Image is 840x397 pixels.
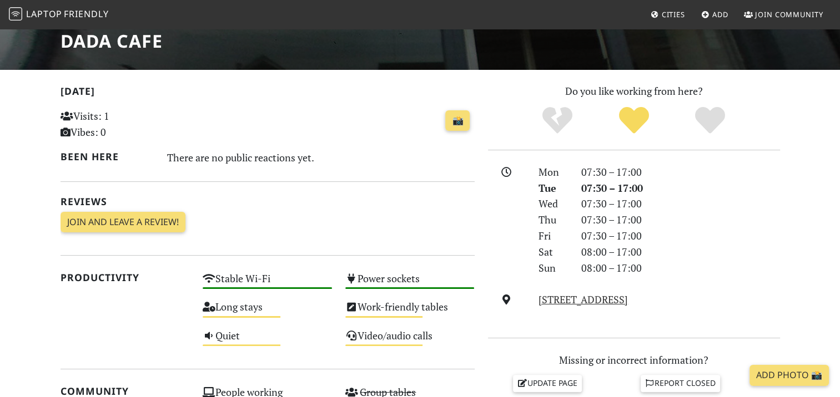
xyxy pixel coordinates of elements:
[539,293,628,306] a: [STREET_ADDRESS]
[196,269,339,298] div: Stable Wi-Fi
[532,244,574,260] div: Sat
[61,196,475,207] h2: Reviews
[672,105,748,136] div: Definitely!
[61,272,190,283] h2: Productivity
[513,375,582,391] a: Update page
[488,352,780,368] p: Missing or incorrect information?
[596,105,672,136] div: Yes
[532,196,574,212] div: Wed
[61,151,154,162] h2: Been here
[61,85,475,101] h2: [DATE]
[339,327,481,355] div: Video/audio calls
[26,8,62,20] span: Laptop
[575,212,787,228] div: 07:30 – 17:00
[532,164,574,180] div: Mon
[532,212,574,228] div: Thu
[532,228,574,244] div: Fri
[755,9,823,19] span: Join Community
[339,269,481,298] div: Power sockets
[712,9,728,19] span: Add
[339,298,481,326] div: Work-friendly tables
[9,7,22,21] img: LaptopFriendly
[697,4,733,24] a: Add
[575,228,787,244] div: 07:30 – 17:00
[646,4,690,24] a: Cities
[488,83,780,99] p: Do you like working from here?
[445,110,470,131] a: 📸
[641,375,721,391] a: Report closed
[575,260,787,276] div: 08:00 – 17:00
[196,298,339,326] div: Long stays
[532,180,574,196] div: Tue
[575,244,787,260] div: 08:00 – 17:00
[9,5,109,24] a: LaptopFriendly LaptopFriendly
[61,108,190,140] p: Visits: 1 Vibes: 0
[740,4,828,24] a: Join Community
[519,105,596,136] div: No
[575,196,787,212] div: 07:30 – 17:00
[64,8,108,20] span: Friendly
[61,30,204,52] h1: Dada Cafe
[61,212,185,233] a: Join and leave a review!
[61,385,190,397] h2: Community
[532,260,574,276] div: Sun
[662,9,685,19] span: Cities
[167,149,475,166] div: There are no public reactions yet.
[196,327,339,355] div: Quiet
[575,164,787,180] div: 07:30 – 17:00
[575,180,787,196] div: 07:30 – 17:00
